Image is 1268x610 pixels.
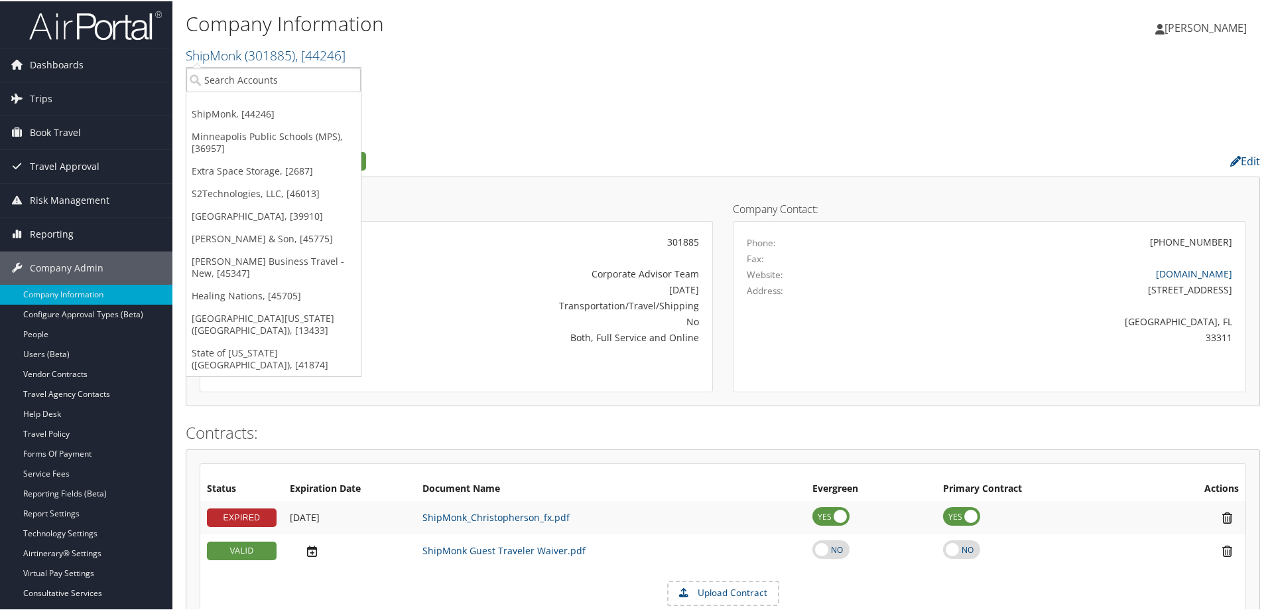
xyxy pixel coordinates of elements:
div: 33311 [873,329,1233,343]
span: [DATE] [290,510,320,522]
label: Fax: [747,251,764,264]
th: Expiration Date [283,476,416,500]
a: State of [US_STATE] ([GEOGRAPHIC_DATA]), [41874] [186,341,361,375]
a: [PERSON_NAME] & Son, [45775] [186,226,361,249]
h4: Company Contact: [733,202,1246,213]
div: [PHONE_NUMBER] [1150,234,1232,248]
div: Add/Edit Date [290,510,409,522]
span: Company Admin [30,250,103,283]
th: Evergreen [806,476,936,500]
label: Website: [747,267,783,280]
div: VALID [207,540,277,559]
a: [GEOGRAPHIC_DATA][US_STATE] ([GEOGRAPHIC_DATA]), [13433] [186,306,361,341]
th: Document Name [416,476,806,500]
span: , [ 44246 ] [295,45,346,63]
div: Both, Full Service and Online [382,329,699,343]
div: Add/Edit Date [290,543,409,557]
i: Remove Contract [1216,510,1239,524]
label: Address: [747,283,783,296]
h4: Account Details: [200,202,713,213]
a: [GEOGRAPHIC_DATA], [39910] [186,204,361,226]
div: [STREET_ADDRESS] [873,281,1233,295]
a: ShipMonk, [44246] [186,102,361,124]
a: ShipMonk [186,45,346,63]
div: Transportation/Travel/Shipping [382,297,699,311]
a: Minneapolis Public Schools (MPS), [36957] [186,124,361,159]
a: [PERSON_NAME] Business Travel - New, [45347] [186,249,361,283]
h2: Company Profile: [186,148,895,171]
label: Phone: [747,235,776,248]
div: EXPIRED [207,507,277,526]
h2: Contracts: [186,420,1260,443]
a: [PERSON_NAME] [1155,7,1260,46]
span: Book Travel [30,115,81,148]
div: [DATE] [382,281,699,295]
span: Reporting [30,216,74,250]
span: ( 301885 ) [245,45,295,63]
th: Status [200,476,283,500]
span: [PERSON_NAME] [1165,19,1247,34]
div: Corporate Advisor Team [382,266,699,279]
h1: Company Information [186,9,902,37]
label: Upload Contract [668,581,778,603]
input: Search Accounts [186,66,361,91]
span: Travel Approval [30,149,99,182]
a: ShipMonk Guest Traveler Waiver.pdf [422,543,586,556]
span: Risk Management [30,183,109,216]
a: [DOMAIN_NAME] [1156,266,1232,279]
a: S2Technologies, LLC, [46013] [186,181,361,204]
i: Remove Contract [1216,543,1239,557]
a: Edit [1230,153,1260,167]
img: airportal-logo.png [29,9,162,40]
div: 301885 [382,234,699,248]
a: ShipMonk_Christopherson_fx.pdf [422,510,570,522]
a: Extra Space Storage, [2687] [186,159,361,181]
th: Actions [1140,476,1245,500]
a: Healing Nations, [45705] [186,283,361,306]
span: Trips [30,81,52,114]
div: [GEOGRAPHIC_DATA], FL [873,313,1233,327]
span: Dashboards [30,47,84,80]
th: Primary Contract [936,476,1140,500]
div: No [382,313,699,327]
